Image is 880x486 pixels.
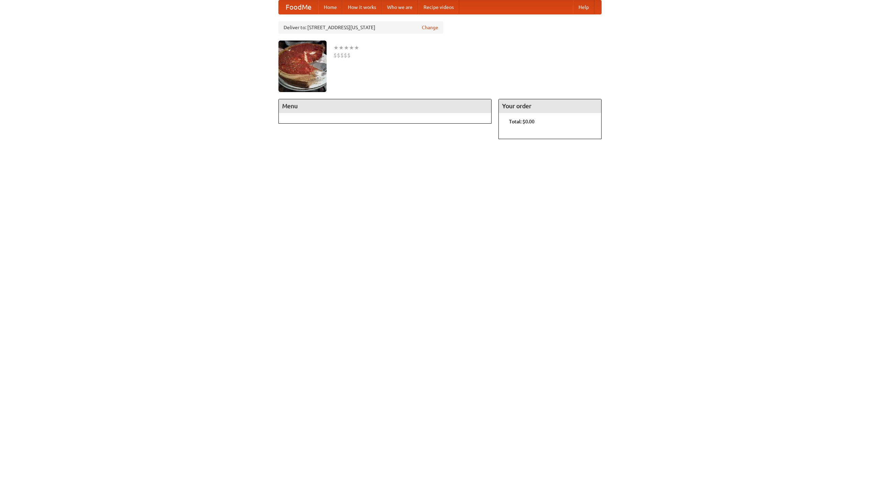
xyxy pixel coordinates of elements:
[382,0,418,14] a: Who we are
[573,0,594,14] a: Help
[279,99,491,113] h4: Menu
[337,52,340,59] li: $
[342,0,382,14] a: How it works
[278,21,443,34] div: Deliver to: [STREET_ADDRESS][US_STATE]
[344,52,347,59] li: $
[339,44,344,52] li: ★
[349,44,354,52] li: ★
[509,119,535,124] b: Total: $0.00
[333,52,337,59] li: $
[279,0,318,14] a: FoodMe
[354,44,359,52] li: ★
[278,41,327,92] img: angular.jpg
[344,44,349,52] li: ★
[333,44,339,52] li: ★
[499,99,601,113] h4: Your order
[347,52,351,59] li: $
[418,0,459,14] a: Recipe videos
[340,52,344,59] li: $
[422,24,438,31] a: Change
[318,0,342,14] a: Home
